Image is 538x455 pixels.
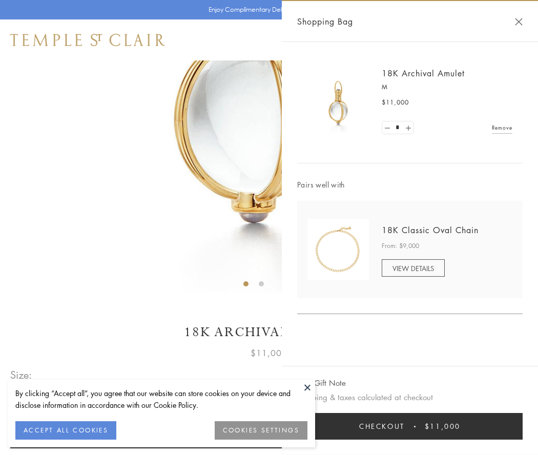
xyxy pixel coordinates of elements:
[297,413,523,440] button: Checkout $11,000
[307,219,369,280] img: N88865-OV18
[492,122,512,133] a: Remove
[297,377,346,389] button: Add Gift Note
[10,323,528,341] h1: 18K Archival Amulet
[10,366,33,383] span: Size:
[297,391,523,404] p: Shipping & taxes calculated at checkout
[307,72,369,133] img: 18K Archival Amulet
[382,82,512,92] p: M
[425,421,461,432] span: $11,000
[215,421,307,440] button: COOKIES SETTINGS
[382,241,419,251] span: From: $9,000
[251,346,287,360] span: $11,000
[392,263,434,273] span: VIEW DETAILS
[515,18,523,26] button: Close Shopping Bag
[209,5,325,15] p: Enjoy Complimentary Delivery & Returns
[382,68,465,79] a: 18K Archival Amulet
[403,121,413,134] a: Set quantity to 2
[297,179,523,191] span: Pairs well with
[382,224,479,236] a: 18K Classic Oval Chain
[382,97,409,108] span: $11,000
[15,421,116,440] button: ACCEPT ALL COOKIES
[359,421,405,432] span: Checkout
[382,259,445,277] a: VIEW DETAILS
[15,387,307,411] div: By clicking “Accept all”, you agree that our website can store cookies on your device and disclos...
[297,15,353,28] span: Shopping Bag
[382,121,392,134] a: Set quantity to 0
[10,34,165,46] img: Temple St. Clair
